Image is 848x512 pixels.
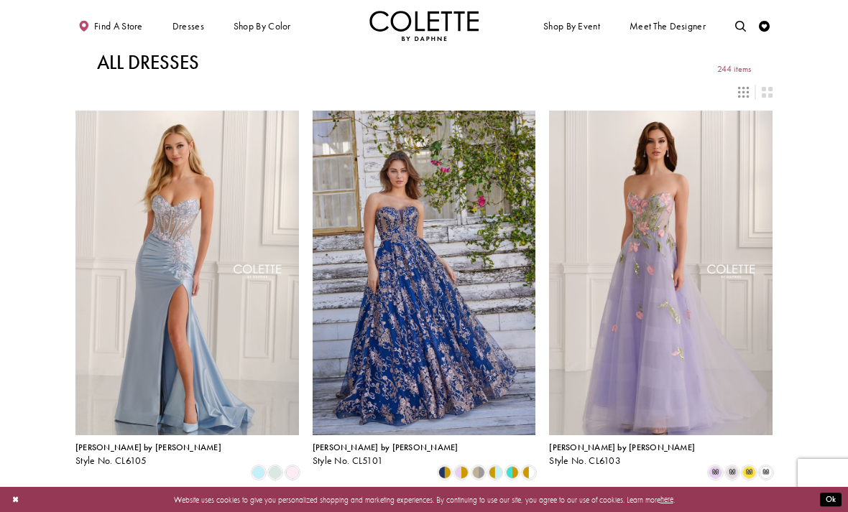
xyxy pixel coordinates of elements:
span: Style No. CL5101 [313,455,384,467]
div: Layout Controls [69,80,779,103]
i: Light Pink [286,466,299,479]
i: White/Multi [760,466,773,479]
h1: All Dresses [97,52,199,73]
span: 244 items [717,65,751,74]
span: Switch layout to 3 columns [738,87,749,98]
i: Light Blue/Gold [489,466,502,479]
a: Visit Colette by Daphne Style No. CL6105 Page [75,111,299,435]
div: Colette by Daphne Style No. CL6105 [75,443,221,466]
a: here [660,494,673,504]
i: Lilac/Multi [709,466,722,479]
i: Lilac/Gold [455,466,468,479]
img: Colette by Daphne [369,11,479,41]
a: Check Wishlist [756,11,773,41]
span: Shop By Event [543,21,600,32]
a: Visit Home Page [369,11,479,41]
a: Visit Colette by Daphne Style No. CL6103 Page [549,111,773,435]
span: [PERSON_NAME] by [PERSON_NAME] [75,442,221,453]
a: Visit Colette by Daphne Style No. CL5101 Page [313,111,536,435]
span: Style No. CL6103 [549,455,621,467]
button: Submit Dialog [820,493,842,506]
p: Website uses cookies to give you personalized shopping and marketing experiences. By continuing t... [78,492,770,506]
i: Navy/Gold [438,466,451,479]
span: Dresses [170,11,207,41]
button: Close Dialog [6,490,24,509]
i: Light Sage [269,466,282,479]
a: Find a store [75,11,145,41]
a: Toggle search [732,11,749,41]
span: Shop by color [234,21,291,32]
span: [PERSON_NAME] by [PERSON_NAME] [313,442,458,453]
span: Shop by color [231,11,293,41]
div: Colette by Daphne Style No. CL6103 [549,443,695,466]
span: Meet the designer [630,21,706,32]
i: Light Blue [252,466,265,479]
a: Meet the designer [627,11,709,41]
span: [PERSON_NAME] by [PERSON_NAME] [549,442,695,453]
span: Dresses [172,21,204,32]
i: Pink/Multi [726,466,739,479]
i: Gold/White [522,466,535,479]
span: Find a store [94,21,143,32]
span: Switch layout to 2 columns [762,87,773,98]
span: Shop By Event [540,11,602,41]
div: Colette by Daphne Style No. CL5101 [313,443,458,466]
i: Turquoise/Gold [506,466,519,479]
i: Gold/Pewter [472,466,485,479]
span: Style No. CL6105 [75,455,147,467]
i: Yellow/Multi [742,466,755,479]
